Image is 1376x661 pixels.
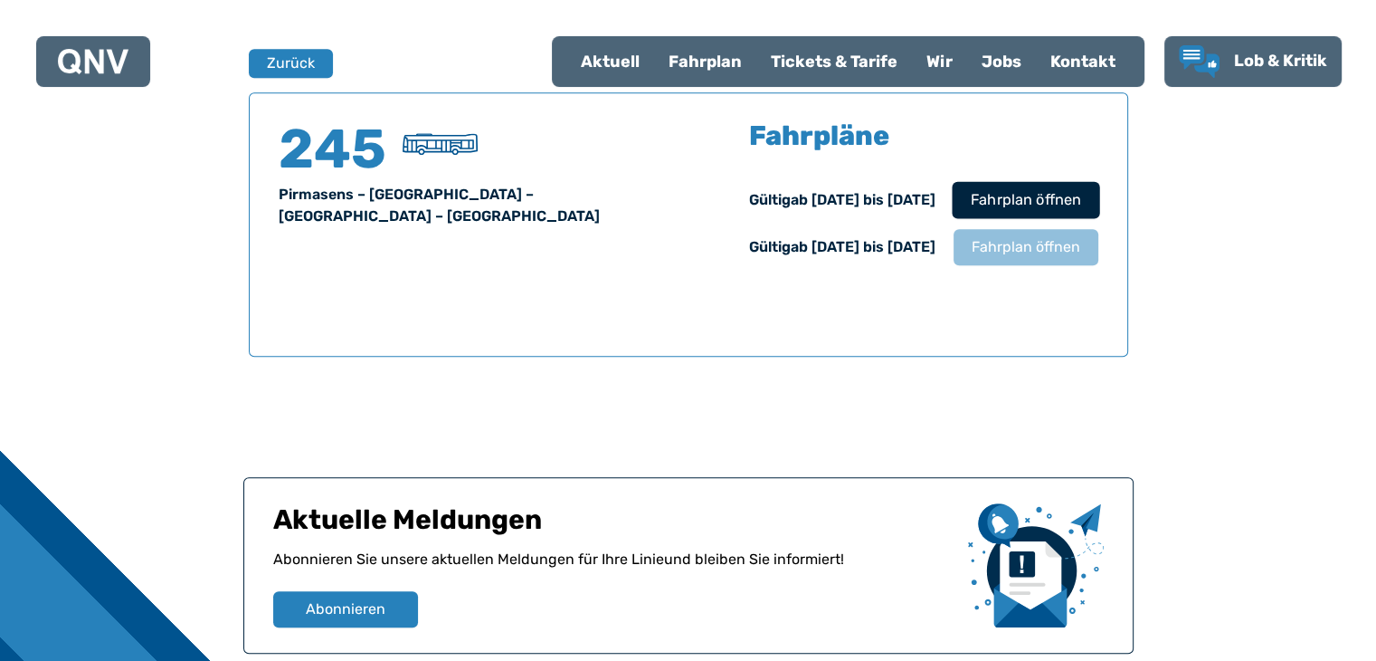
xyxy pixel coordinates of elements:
[403,133,478,155] img: Überlandbus
[1234,51,1327,71] span: Lob & Kritik
[749,236,935,258] div: Gültig ab [DATE] bis [DATE]
[279,184,667,227] div: Pirmasens – [GEOGRAPHIC_DATA] – [GEOGRAPHIC_DATA] – [GEOGRAPHIC_DATA]
[58,49,128,74] img: QNV Logo
[967,38,1036,85] a: Jobs
[749,189,935,211] div: Gültig ab [DATE] bis [DATE]
[756,38,912,85] a: Tickets & Tarife
[249,49,333,78] button: Zurück
[972,236,1080,258] span: Fahrplan öffnen
[1179,45,1327,78] a: Lob & Kritik
[749,122,889,149] h5: Fahrpläne
[970,189,1080,211] span: Fahrplan öffnen
[952,181,1099,218] button: Fahrplan öffnen
[273,503,954,549] h1: Aktuelle Meldungen
[279,122,387,177] h4: 245
[249,49,321,78] a: Zurück
[912,38,967,85] a: Wir
[954,229,1098,265] button: Fahrplan öffnen
[968,503,1104,627] img: newsletter
[654,38,756,85] a: Fahrplan
[273,591,418,627] button: Abonnieren
[273,549,954,591] p: Abonnieren Sie unsere aktuellen Meldungen für Ihre Linie und bleiben Sie informiert!
[306,599,385,620] span: Abonnieren
[58,43,128,80] a: QNV Logo
[1036,38,1130,85] a: Kontakt
[566,38,654,85] a: Aktuell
